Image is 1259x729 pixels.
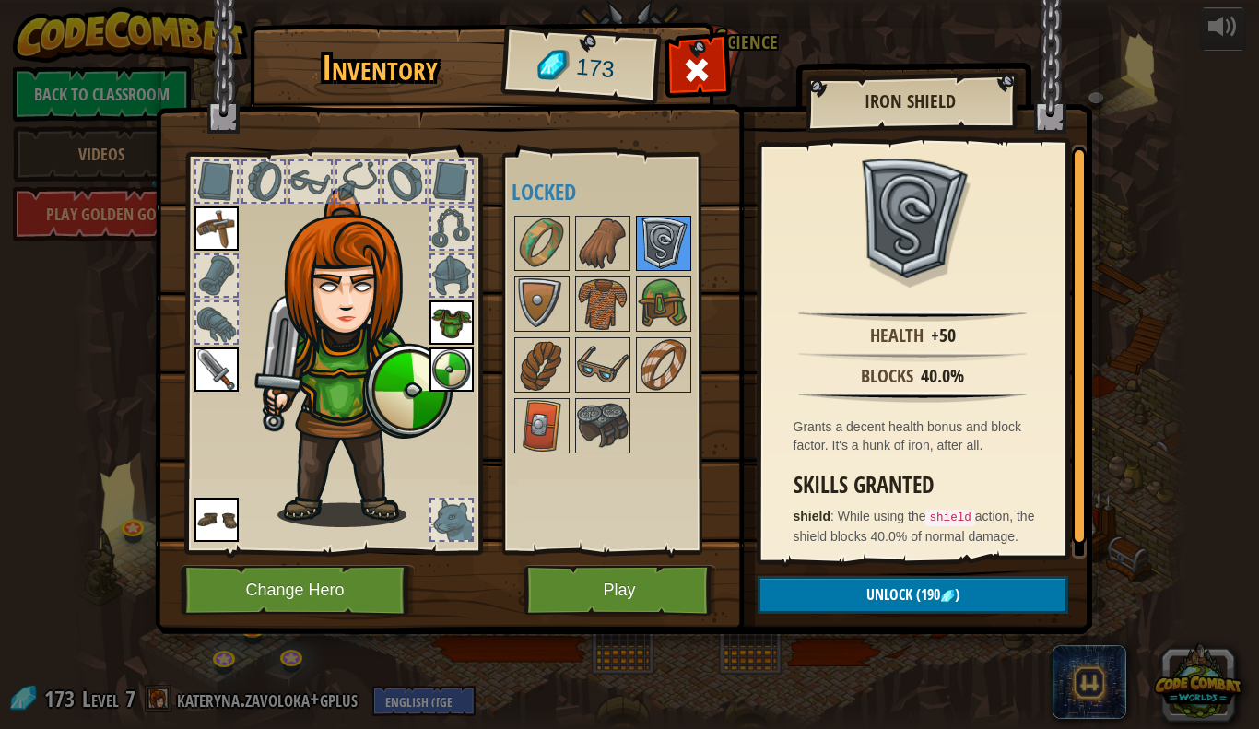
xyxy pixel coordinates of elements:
span: While using the action, the shield blocks 40.0% of normal damage. [794,509,1035,544]
img: portrait.png [638,278,689,330]
img: hr.png [798,311,1026,322]
div: +50 [931,323,956,349]
img: hr.png [798,351,1026,362]
div: 40.0% [921,363,964,390]
img: portrait.png [638,339,689,391]
button: Play [524,565,716,616]
span: Unlock [866,584,912,605]
img: portrait.png [429,347,474,392]
h1: Inventory [263,49,498,88]
button: Unlock(190) [758,576,1068,614]
img: portrait.png [194,206,239,251]
span: ) [955,584,959,605]
img: hr.png [798,392,1026,403]
img: portrait.png [577,339,629,391]
img: portrait.png [577,218,629,269]
img: portrait.png [429,300,474,345]
span: : [830,509,838,523]
h4: Locked [512,180,729,204]
img: female.png [254,188,453,527]
img: portrait.png [194,498,239,542]
img: portrait.png [577,400,629,452]
img: portrait.png [577,278,629,330]
button: Change Hero [181,565,415,616]
img: portrait.png [516,218,568,269]
div: Blocks [861,363,913,390]
img: portrait.png [853,159,972,278]
h3: Skills Granted [794,473,1041,498]
div: Grants a decent health bonus and block factor. It's a hunk of iron, after all. [794,417,1041,454]
span: 173 [574,51,616,87]
img: portrait.png [638,218,689,269]
span: (190 [912,584,940,605]
img: portrait.png [516,339,568,391]
code: shield [925,510,974,526]
div: Health [870,323,924,349]
img: portrait.png [516,400,568,452]
img: portrait.png [516,278,568,330]
h2: Iron Shield [824,91,997,112]
img: gem.png [940,589,955,604]
img: portrait.png [194,347,239,392]
strong: shield [794,509,830,523]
